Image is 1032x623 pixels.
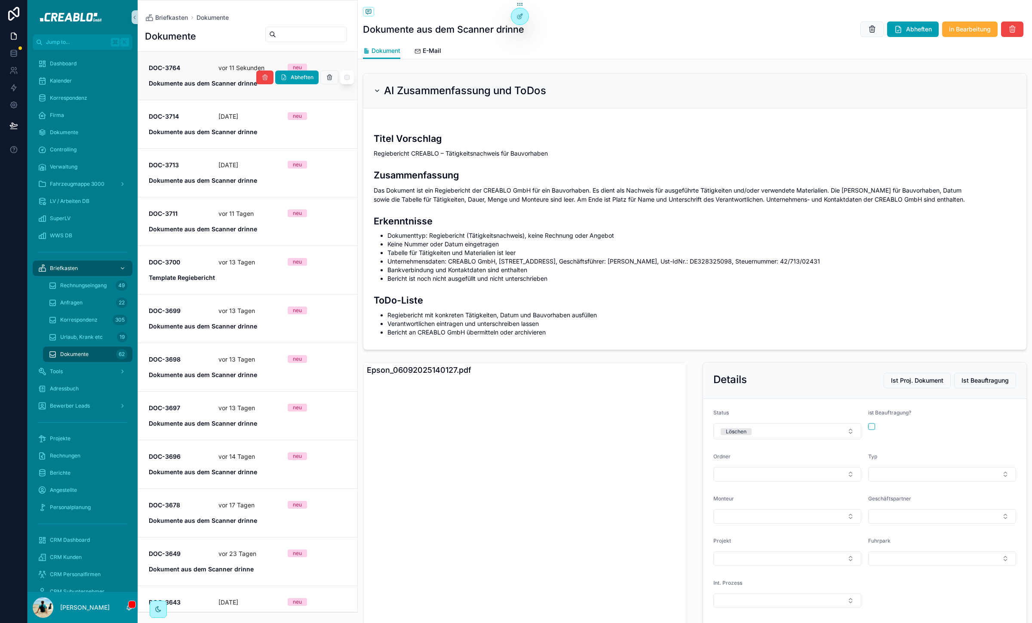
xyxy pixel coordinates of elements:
p: vor 13 Tagen [218,307,255,315]
strong: Dokumente aus dem Scanner drinne [149,322,257,330]
li: Tabelle für Tätigkeiten und Materialien ist leer [387,249,1016,257]
button: Jump to...K [33,34,132,50]
span: Projekt [713,537,731,544]
a: DOC-3698vor 13 TagenneuDokumente aus dem Scanner drinne [138,343,357,391]
p: vor 13 Tagen [218,355,255,364]
span: Briefkasten [155,13,188,22]
div: 49 [116,280,127,291]
img: App logo [34,10,131,24]
a: Dokumente [197,13,229,22]
div: neu [293,161,302,169]
div: neu [293,549,302,557]
span: Fuhrpark [868,537,891,544]
div: 305 [113,315,127,325]
span: Berichte [50,470,71,476]
a: Kalender [33,73,132,89]
li: Bericht ist noch nicht ausgefüllt und nicht unterschrieben [387,274,1016,283]
strong: DOC-3698 [149,356,181,363]
a: Rechnungen [33,448,132,463]
strong: Dokumente aus dem Scanner drinne [149,517,257,524]
a: CRM Kunden [33,549,132,565]
span: Korrespondenz [50,95,87,101]
span: Fahrzeugmappe 3000 [50,181,104,187]
a: Korrespondenz [33,90,132,106]
span: Controlling [50,146,77,153]
div: neu [293,258,302,266]
span: Urlaub, Krank etc [60,334,103,341]
a: Firma [33,107,132,123]
a: SuperLV [33,211,132,226]
span: Rechnungseingang [60,282,107,289]
span: E-Mail [423,46,441,55]
a: DOC-3764vor 11 SekundenneuDokumente aus dem Scanner drinneAbheften [138,52,357,100]
p: vor 11 Sekunden [218,64,264,72]
button: Select Button [713,551,861,566]
strong: Template Regiebericht [149,274,215,281]
span: Tools [50,368,63,375]
p: Regiebericht CREABLO – Tätigkeitsnachweis für Bauvorhaben [374,149,1016,158]
p: vor 14 Tagen [218,452,255,461]
button: Select Button [713,423,861,439]
h1: Dokumente aus dem Scanner drinne [363,23,524,35]
button: Select Button [868,509,1016,524]
a: Briefkasten [145,13,188,22]
span: K [121,39,128,46]
a: CRM Subunternehmer [33,584,132,599]
button: Abheften [887,21,939,37]
span: Adressbuch [50,385,79,392]
h3: Titel Vorschlag [374,132,1016,145]
a: DOC-3711vor 11 TagenneuDokumente aus dem Scanner drinne [138,197,357,246]
h3: ToDo-Liste [374,293,1016,307]
div: Löschen [726,428,746,435]
div: neu [293,307,302,314]
span: Monteur [713,495,734,502]
strong: DOC-3643 [149,598,181,606]
p: vor 17 Tagen [218,501,255,509]
a: Bewerber Leads [33,398,132,414]
button: Ist Beauftragung [954,373,1016,388]
span: Dashboard [50,60,77,67]
a: DOC-3697vor 13 TagenneuDokumente aus dem Scanner drinne [138,391,357,440]
strong: DOC-3699 [149,307,181,314]
a: DOC-3696vor 14 TagenneuDokumente aus dem Scanner drinne [138,440,357,488]
button: in Bearbeitung [942,21,998,37]
p: vor 11 Tagen [218,209,254,218]
span: Dokumente [50,129,78,136]
a: Fahrzeugmappe 3000 [33,176,132,192]
p: [DATE] [218,161,238,169]
a: DOC-3649vor 23 TagenneuDokument aus dem Scanner drinne [138,537,357,586]
a: DOC-3699vor 13 TagenneuDokumente aus dem Scanner drinne [138,294,357,343]
span: Status [713,409,729,416]
div: neu [293,209,302,217]
strong: Dokumente aus dem Scanner drinne [149,468,257,476]
p: Das Dokument ist ein Regiebericht der CREABLO GmbH für ein Bauvorhaben. Es dient als Nachweis für... [374,186,1016,204]
li: Bericht an CREABLO GmbH übermitteln oder archivieren [387,328,1016,337]
div: neu [293,404,302,411]
div: 22 [116,298,127,308]
a: DOC-3678vor 17 TagenneuDokumente aus dem Scanner drinne [138,488,357,537]
button: Select Button [713,509,861,524]
a: Projekte [33,431,132,446]
div: neu [293,112,302,120]
p: vor 13 Tagen [218,258,255,267]
h2: Details [713,373,747,387]
a: Dokumente [33,125,132,140]
strong: DOC-3764 [149,64,180,71]
span: CRM Personalfirmen [50,571,101,578]
div: neu [293,452,302,460]
a: Briefkasten [33,261,132,276]
span: Rechnungen [50,452,80,459]
span: WWS DB [50,232,72,239]
div: neu [293,355,302,363]
li: Verantwortlichen eintragen und unterschreiben lassen [387,319,1016,328]
a: DOC-3714[DATE]neuDokumente aus dem Scanner drinne [138,100,357,148]
p: [DATE] [218,112,238,121]
strong: Dokumente aus dem Scanner drinne [149,420,257,427]
a: WWS DB [33,228,132,243]
a: Adressbuch [33,381,132,396]
a: Dashboard [33,56,132,71]
span: Abheften [906,25,932,34]
p: vor 23 Tagen [218,549,256,558]
strong: Dokument aus dem Scanner drinne [149,565,254,573]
